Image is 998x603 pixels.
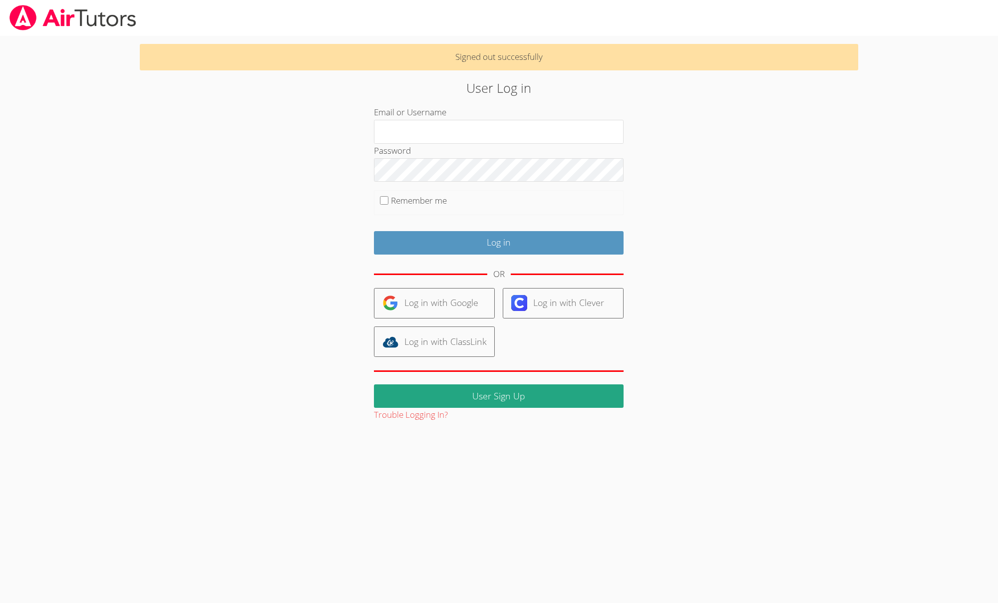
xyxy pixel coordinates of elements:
[374,408,448,422] button: Trouble Logging In?
[493,267,505,282] div: OR
[511,295,527,311] img: clever-logo-6eab21bc6e7a338710f1a6ff85c0baf02591cd810cc4098c63d3a4b26e2feb20.svg
[391,195,447,206] label: Remember me
[374,384,624,408] a: User Sign Up
[374,145,411,156] label: Password
[140,44,858,70] p: Signed out successfully
[503,288,624,318] a: Log in with Clever
[8,5,137,30] img: airtutors_banner-c4298cdbf04f3fff15de1276eac7730deb9818008684d7c2e4769d2f7ddbe033.png
[374,288,495,318] a: Log in with Google
[382,295,398,311] img: google-logo-50288ca7cdecda66e5e0955fdab243c47b7ad437acaf1139b6f446037453330a.svg
[230,78,768,97] h2: User Log in
[374,106,446,118] label: Email or Username
[374,326,495,357] a: Log in with ClassLink
[374,231,624,255] input: Log in
[382,334,398,350] img: classlink-logo-d6bb404cc1216ec64c9a2012d9dc4662098be43eaf13dc465df04b49fa7ab582.svg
